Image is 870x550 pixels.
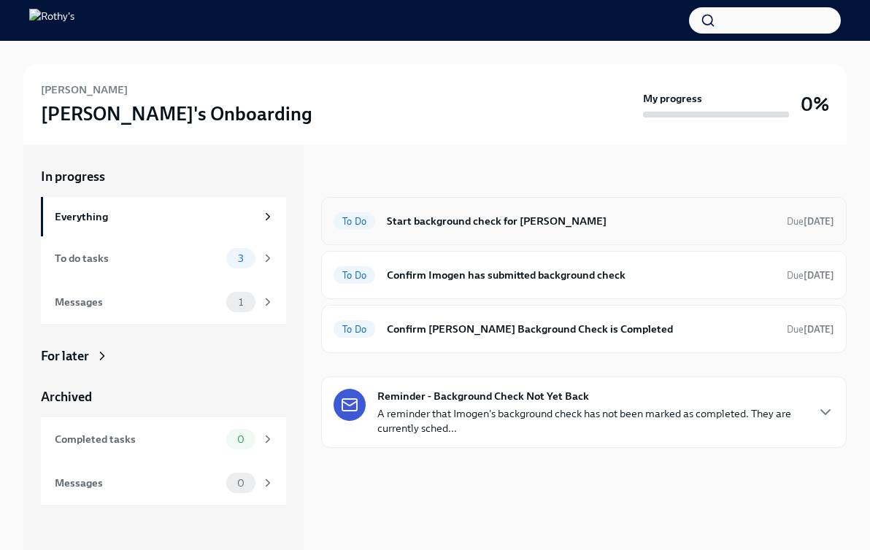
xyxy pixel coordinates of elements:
a: To DoConfirm [PERSON_NAME] Background Check is CompletedDue[DATE] [334,317,834,341]
span: August 27th, 2025 12:00 [787,214,834,228]
div: In progress [321,168,385,185]
a: For later [41,347,286,365]
a: Archived [41,388,286,406]
span: 0 [228,478,253,489]
strong: [DATE] [804,270,834,281]
div: Messages [55,294,220,310]
a: To DoStart background check for [PERSON_NAME]Due[DATE] [334,209,834,233]
h6: Start background check for [PERSON_NAME] [387,213,775,229]
h6: Confirm [PERSON_NAME] Background Check is Completed [387,321,775,337]
a: In progress [41,168,286,185]
h6: Confirm Imogen has submitted background check [387,267,775,283]
a: Everything [41,197,286,236]
div: Messages [55,475,220,491]
span: 0 [228,434,253,445]
h3: [PERSON_NAME]'s Onboarding [41,101,312,127]
span: To Do [334,270,375,281]
h6: [PERSON_NAME] [41,82,128,98]
span: September 9th, 2025 12:00 [787,322,834,336]
span: Due [787,270,834,281]
strong: My progress [643,91,702,106]
img: Rothy's [29,9,74,32]
div: To do tasks [55,250,220,266]
p: A reminder that Imogen's background check has not been marked as completed. They are currently sc... [377,406,805,435]
h3: 0% [801,91,829,117]
a: To do tasks3 [41,236,286,280]
a: To DoConfirm Imogen has submitted background checkDue[DATE] [334,263,834,287]
div: Completed tasks [55,431,220,447]
span: To Do [334,324,375,335]
div: For later [41,347,89,365]
span: Due [787,324,834,335]
a: Messages1 [41,280,286,324]
span: Due [787,216,834,227]
span: 3 [229,253,253,264]
span: 1 [230,297,252,308]
span: August 28th, 2025 12:00 [787,268,834,282]
a: Completed tasks0 [41,417,286,461]
strong: [DATE] [804,324,834,335]
strong: [DATE] [804,216,834,227]
strong: Reminder - Background Check Not Yet Back [377,389,589,403]
a: Messages0 [41,461,286,505]
div: Everything [55,209,255,225]
span: To Do [334,216,375,227]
